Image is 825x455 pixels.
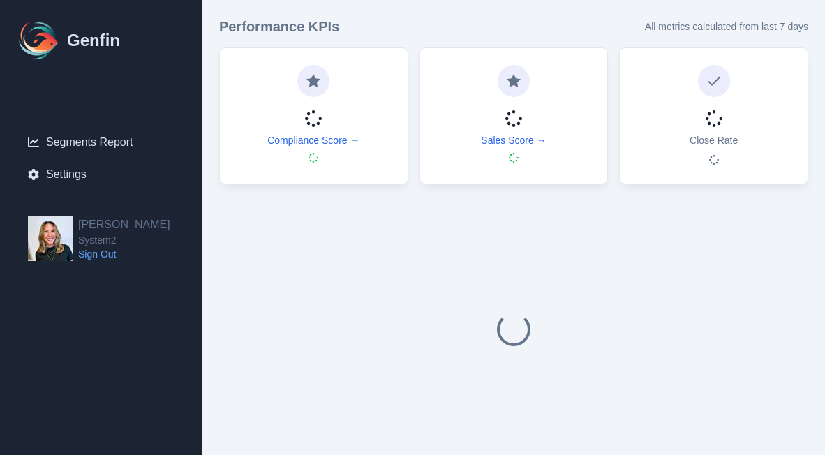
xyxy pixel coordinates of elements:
[17,18,61,63] img: Logo
[28,216,73,261] img: Mo Maciejewski
[67,29,120,52] h1: Genfin
[78,216,170,233] h2: [PERSON_NAME]
[17,128,186,156] a: Segments Report
[219,17,339,36] h3: Performance KPIs
[481,133,546,147] a: Sales Score →
[690,133,738,147] p: Close Rate
[78,247,170,261] a: Sign Out
[17,161,186,188] a: Settings
[267,133,359,147] a: Compliance Score →
[645,20,808,33] p: All metrics calculated from last 7 days
[78,233,170,247] span: System2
